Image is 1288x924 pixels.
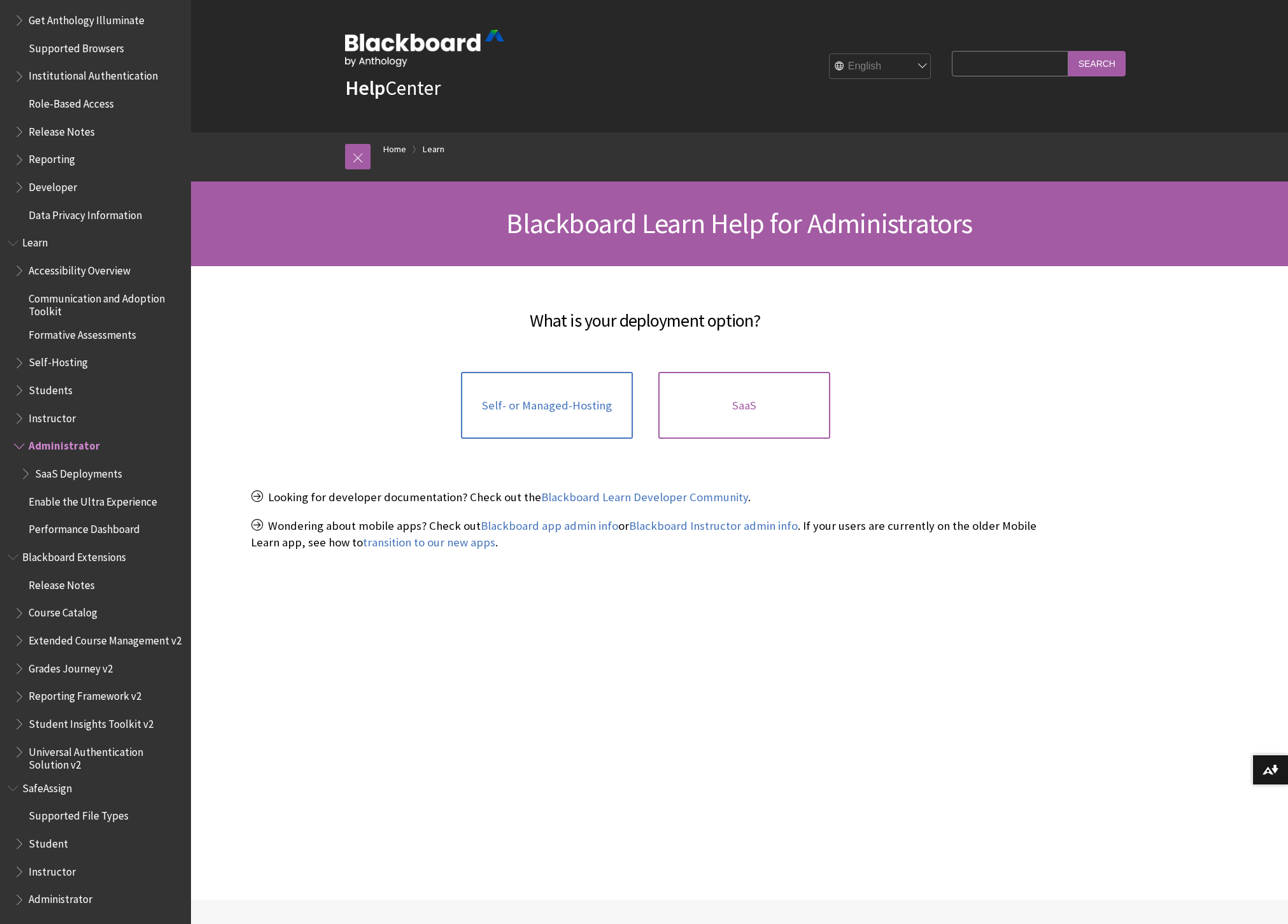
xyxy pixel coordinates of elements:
[35,463,122,480] span: SaaS Deployments
[8,232,183,541] nav: Book outline for Blackboard Learn Help
[383,141,406,157] a: Home
[482,399,612,413] span: Self- or Managed-Hosting
[29,38,124,55] span: Supported Browsers
[251,489,1040,506] p: Looking for developer documentation? Check out the .
[29,630,181,647] span: Extended Course Management v2
[29,149,75,166] span: Reporting
[29,889,92,906] span: Administrator
[29,93,114,110] span: Role-Based Access
[8,546,183,771] nav: Book outline for Blackboard Extensions
[29,408,76,425] span: Instructor
[29,861,76,878] span: Instructor
[29,204,142,222] span: Data Privacy Information
[629,518,798,534] a: Blackboard Instructor admin info
[345,75,441,101] a: HelpCenter
[29,121,95,138] span: Release Notes
[29,288,182,318] span: Communication and Adoption Toolkit
[29,713,153,730] span: Student Insights Toolkit v2
[22,546,126,564] span: Blackboard Extensions
[345,75,385,101] strong: Help
[29,658,113,675] span: Grades Journey v2
[251,292,1040,334] h2: What is your deployment option?
[29,686,141,703] span: Reporting Framework v2
[506,206,972,241] span: Blackboard Learn Help for Administrators
[251,518,1040,551] p: Wondering about mobile apps? Check out or . If your users are currently on the older Mobile Learn...
[29,10,145,27] span: Get Anthology Illuminate
[29,66,158,83] span: Institutional Authentication
[658,372,830,439] a: SaaS
[8,778,183,910] nav: Book outline for Blackboard SafeAssign
[1068,51,1126,76] input: Search
[423,141,444,157] a: Learn
[29,491,157,508] span: Enable the Ultra Experience
[22,232,48,250] span: Learn
[29,380,73,397] span: Students
[541,490,748,505] a: Blackboard Learn Developer Community
[29,519,140,536] span: Performance Dashboard
[29,741,182,771] span: Universal Authentication Solution v2
[29,833,68,850] span: Student
[29,574,95,592] span: Release Notes
[29,352,88,369] span: Self-Hosting
[29,806,129,823] span: Supported File Types
[22,778,72,795] span: SafeAssign
[732,399,756,413] span: SaaS
[29,260,131,277] span: Accessibility Overview
[461,372,633,439] a: Self- or Managed-Hosting
[363,535,495,550] a: transition to our new apps
[29,324,136,341] span: Formative Assessments
[481,518,618,534] a: Blackboard app admin info
[29,602,97,620] span: Course Catalog
[345,30,504,67] img: Blackboard by Anthology
[29,176,77,194] span: Developer
[29,436,100,453] span: Administrator
[830,54,931,80] select: Site Language Selector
